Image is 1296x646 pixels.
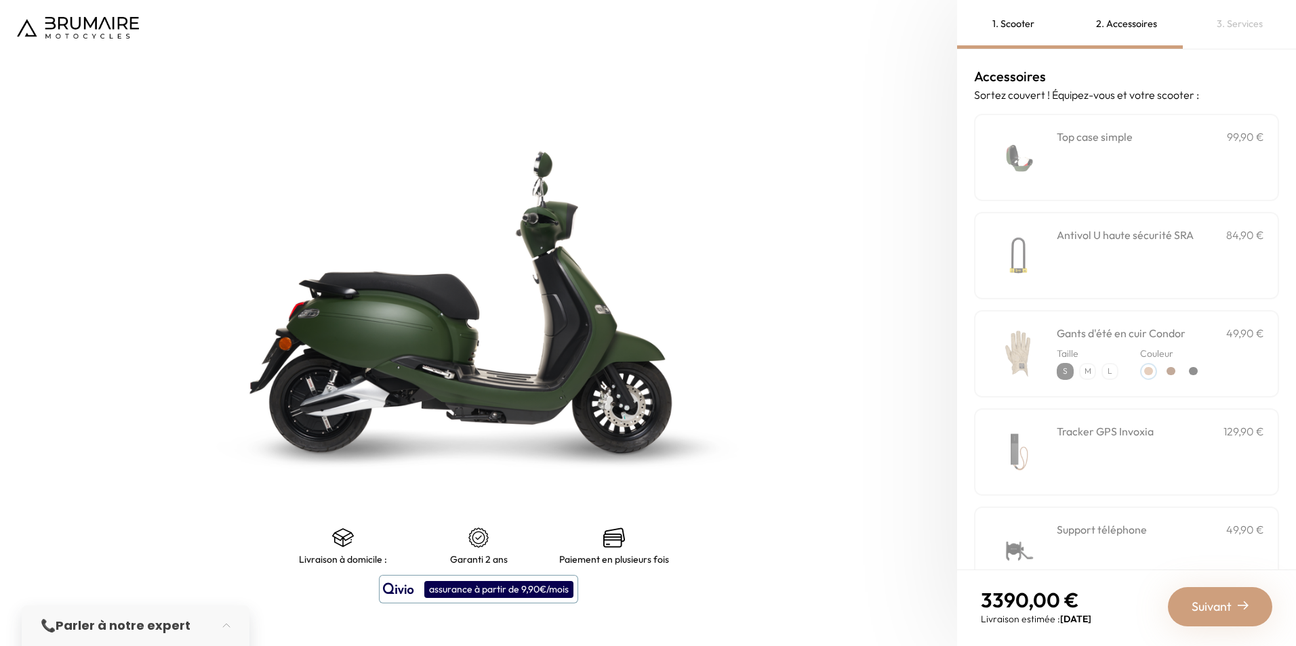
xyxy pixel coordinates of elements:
[559,554,669,565] p: Paiement en plusieurs fois
[1057,129,1133,145] h3: Top case simple
[1057,347,1118,360] p: Taille
[450,554,508,565] p: Garanti 2 ans
[1226,227,1264,243] p: 84,90 €
[989,423,1047,481] img: Tracker GPS Invoxia
[299,554,387,565] p: Livraison à domicile :
[974,87,1279,103] p: Sortez couvert ! Équipez-vous et votre scooter :
[1103,364,1117,379] p: L
[989,521,1047,579] img: Support téléphone
[1192,597,1232,616] span: Suivant
[1223,423,1264,439] p: 129,90 €
[1226,521,1264,538] p: 49,90 €
[974,66,1279,87] h3: Accessoires
[603,527,625,548] img: credit-cards.png
[981,587,1079,613] span: 3390,00 €
[1058,364,1072,379] p: S
[1057,227,1194,243] h3: Antivol U haute sécurité SRA
[1057,521,1147,538] h3: Support téléphone
[379,575,578,603] button: assurance à partir de 9,90€/mois
[989,227,1047,284] img: Antivol U haute sécurité SRA
[1057,325,1186,341] h3: Gants d'été en cuir Condor
[332,527,354,548] img: shipping.png
[1057,423,1154,439] h3: Tracker GPS Invoxia
[424,581,573,598] div: assurance à partir de 9,90€/mois
[1140,347,1202,360] p: Couleur
[17,17,139,39] img: Logo de Brumaire
[989,129,1047,186] img: Top case simple
[1227,129,1264,145] p: 99,90 €
[1226,325,1264,341] p: 49,90 €
[383,581,414,597] img: logo qivio
[1080,364,1095,379] p: M
[989,325,1047,383] img: Gants d'été en cuir Condor
[1238,600,1249,611] img: right-arrow-2.png
[1060,613,1091,625] span: [DATE]
[981,612,1091,626] p: Livraison estimée :
[468,527,489,548] img: certificat-de-garantie.png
